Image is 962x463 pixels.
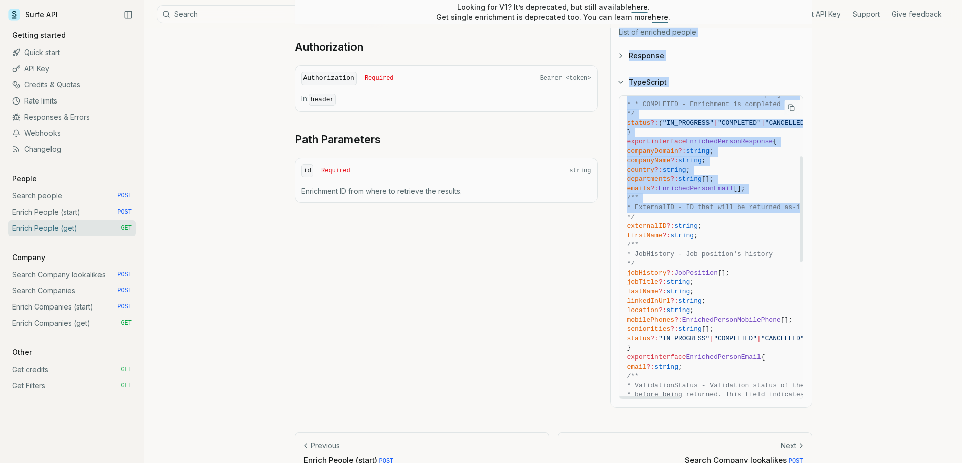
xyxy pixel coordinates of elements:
[619,27,803,37] p: List of enriched people
[667,278,690,286] span: string
[8,204,136,220] a: Enrich People (start) POST
[694,232,698,239] span: ;
[659,185,733,192] span: EnrichedPersonEmail
[690,288,694,295] span: ;
[659,119,663,127] span: (
[627,363,647,371] span: email
[710,335,714,342] span: |
[627,269,667,277] span: jobHistory
[627,100,781,108] span: * * COMPLETED - Enrichment is completed
[773,138,777,145] span: {
[667,288,690,295] span: string
[678,175,702,183] span: string
[627,119,651,127] span: status
[627,335,651,342] span: status
[8,61,136,77] a: API Key
[714,119,718,127] span: |
[667,222,675,230] span: ?:
[650,138,686,145] span: interface
[802,9,841,19] a: Get API Key
[627,344,631,351] span: }
[309,94,336,106] code: header
[761,335,804,342] span: "CANCELLED"
[659,306,667,314] span: ?:
[663,166,686,174] span: string
[117,271,132,279] span: POST
[650,185,659,192] span: ?:
[569,167,591,175] span: string
[627,382,942,389] span: * ValidationStatus - Validation status of the email. Emails are always validated
[710,147,714,155] span: ;
[690,306,694,314] span: ;
[678,363,682,371] span: ;
[674,222,698,230] span: string
[670,175,678,183] span: ?:
[8,174,41,184] p: People
[678,297,702,305] span: string
[659,335,710,342] span: "IN_PROGRESS"
[627,232,663,239] span: firstName
[663,119,714,127] span: "IN_PROGRESS"
[784,100,799,115] button: Copy Text
[654,363,678,371] span: string
[321,167,350,175] span: Required
[650,335,659,342] span: ?:
[667,269,675,277] span: ?:
[733,185,745,192] span: [];
[674,269,718,277] span: JobPosition
[8,109,136,125] a: Responses & Errors
[627,297,671,305] span: linkedInUrl
[301,72,357,85] code: Authorization
[627,353,651,361] span: export
[627,325,671,333] span: seniorities
[765,119,808,127] span: "CANCELLED"
[8,77,136,93] a: Credits & Quotas
[117,192,132,200] span: POST
[121,224,132,232] span: GET
[611,69,812,95] button: TypeScript
[627,203,915,211] span: * ExternalID - ID that will be returned as-is with the enrichment results
[632,3,648,11] a: here
[702,297,706,305] span: ;
[8,93,136,109] a: Rate limits
[702,325,714,333] span: [];
[8,125,136,141] a: Webhooks
[670,157,678,164] span: ?:
[761,353,765,361] span: {
[8,267,136,283] a: Search Company lookalikes POST
[678,147,686,155] span: ?:
[157,5,409,23] button: Search⌘K
[627,128,631,136] span: }
[8,220,136,236] a: Enrich People (get) GET
[690,278,694,286] span: ;
[627,288,659,295] span: lastName
[8,252,49,263] p: Company
[650,353,686,361] span: interface
[667,306,690,314] span: string
[8,44,136,61] a: Quick start
[627,278,659,286] span: jobTitle
[781,441,796,451] p: Next
[678,157,702,164] span: string
[627,250,773,258] span: * JobHistory - Job position's history
[647,363,655,371] span: ?:
[117,208,132,216] span: POST
[8,315,136,331] a: Enrich Companies (get) GET
[627,157,671,164] span: companyName
[121,7,136,22] button: Collapse Sidebar
[654,166,663,174] span: ?:
[670,325,678,333] span: ?:
[663,232,671,239] span: ?:
[627,138,651,145] span: export
[295,133,381,147] a: Path Parameters
[365,74,394,82] span: Required
[698,222,702,230] span: ;
[892,9,942,19] a: Give feedback
[686,138,773,145] span: EnrichedPersonResponse
[702,157,706,164] span: ;
[121,366,132,374] span: GET
[8,188,136,204] a: Search people POST
[757,335,761,342] span: |
[611,42,812,69] button: Response
[540,74,591,82] span: Bearer <token>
